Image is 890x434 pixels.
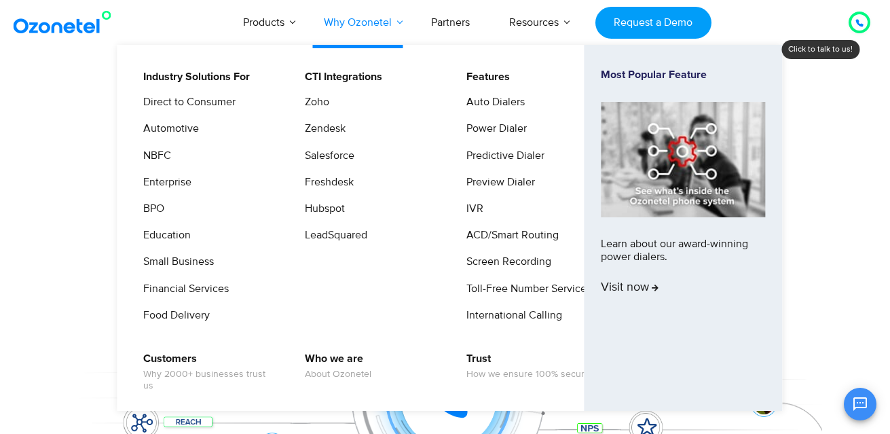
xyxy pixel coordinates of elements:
[305,369,371,380] span: About Ozonetel
[134,281,231,297] a: Financial Services
[458,147,546,164] a: Predictive Dialer
[458,281,593,297] a: Toll-Free Number Services
[296,350,373,382] a: Who we areAbout Ozonetel
[458,200,485,217] a: IVR
[296,147,356,164] a: Salesforce
[458,253,553,270] a: Screen Recording
[143,369,277,392] span: Why 2000+ businesses trust us
[134,174,193,191] a: Enterprise
[134,94,238,111] a: Direct to Consumer
[458,307,564,324] a: International Calling
[601,102,765,217] img: phone-system-min.jpg
[458,69,512,86] a: Features
[134,69,252,86] a: Industry Solutions For
[296,120,348,137] a: Zendesk
[69,187,822,202] div: Turn every conversation into a growth engine for your enterprise.
[134,307,212,324] a: Food Delivery
[458,227,561,244] a: ACD/Smart Routing
[296,69,384,86] a: CTI Integrations
[296,227,369,244] a: LeadSquared
[69,86,822,130] div: Orchestrate Intelligent
[458,94,527,111] a: Auto Dialers
[134,147,173,164] a: NBFC
[601,69,765,387] a: Most Popular FeatureLearn about our award-winning power dialers.Visit now
[134,350,279,394] a: CustomersWhy 2000+ businesses trust us
[601,281,659,295] span: Visit now
[296,94,331,111] a: Zoho
[844,388,876,420] button: Open chat
[296,200,347,217] a: Hubspot
[69,122,822,187] div: Customer Experiences
[134,253,216,270] a: Small Business
[466,369,594,380] span: How we ensure 100% security
[458,174,537,191] a: Preview Dialer
[134,120,201,137] a: Automotive
[458,120,529,137] a: Power Dialer
[595,7,711,39] a: Request a Demo
[134,200,166,217] a: BPO
[134,227,193,244] a: Education
[458,350,596,382] a: TrustHow we ensure 100% security
[296,174,356,191] a: Freshdesk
